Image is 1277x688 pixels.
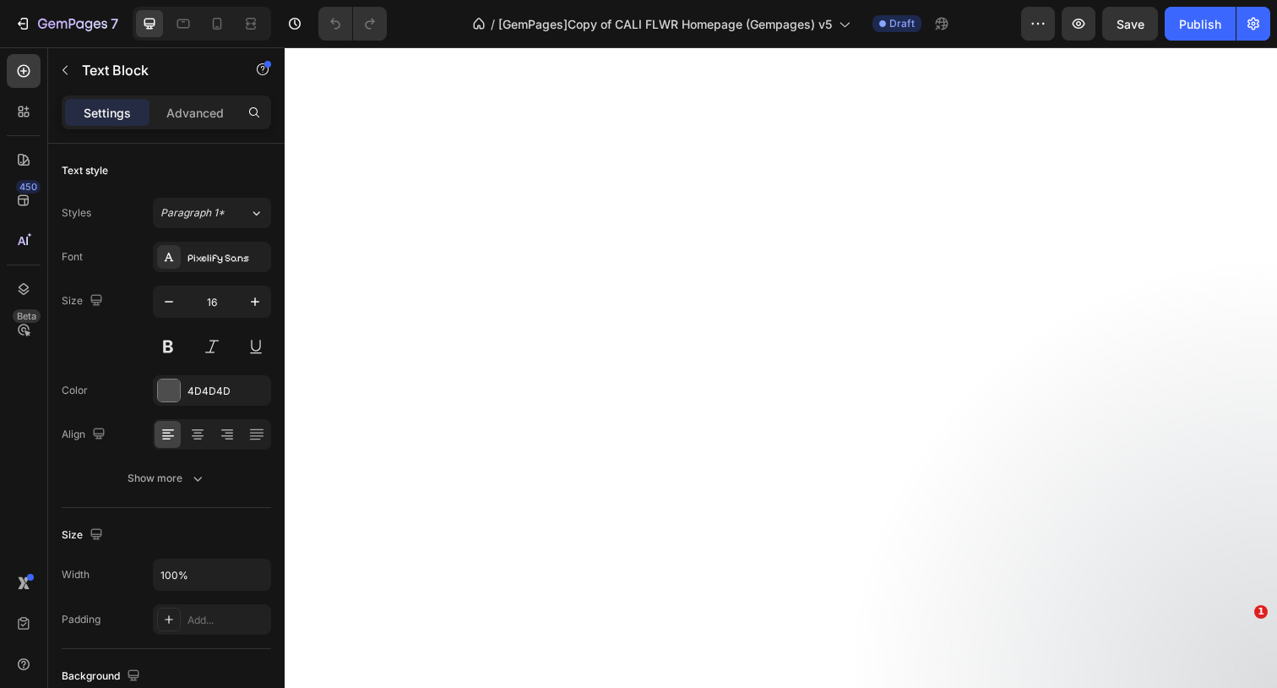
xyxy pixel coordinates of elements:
[82,60,226,80] p: Text Block
[62,665,144,688] div: Background
[154,560,270,590] input: Auto
[62,249,83,265] div: Font
[160,205,225,221] span: Paragraph 1*
[13,309,41,323] div: Beta
[187,613,267,628] div: Add...
[1179,15,1221,33] div: Publish
[62,463,271,494] button: Show more
[62,290,106,313] div: Size
[153,198,271,228] button: Paragraph 1*
[285,47,1277,688] iframe: Design area
[1117,17,1144,31] span: Save
[62,383,88,398] div: Color
[166,104,224,122] p: Advanced
[889,16,915,31] span: Draft
[7,7,126,41] button: 7
[62,612,101,627] div: Padding
[318,7,387,41] div: Undo/Redo
[111,14,118,34] p: 7
[1102,7,1158,41] button: Save
[84,104,131,122] p: Settings
[62,423,109,446] div: Align
[187,384,267,399] div: 4D4D4D
[498,15,832,33] span: [GemPages]Copy of CALI FLWR Homepage (Gempages) v5
[16,180,41,194] div: 450
[1220,631,1260,671] iframe: Intercom live chat
[1254,605,1268,619] span: 1
[128,470,206,487] div: Show more
[62,163,108,178] div: Text style
[62,524,106,547] div: Size
[62,205,91,221] div: Styles
[62,567,90,582] div: Width
[187,250,267,265] div: Pixelify Sans
[1165,7,1236,41] button: Publish
[491,15,495,33] span: /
